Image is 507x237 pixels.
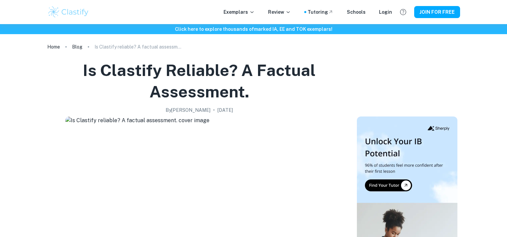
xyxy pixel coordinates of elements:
[47,5,90,19] img: Clastify logo
[308,8,333,16] a: Tutoring
[213,106,215,114] p: •
[268,8,291,16] p: Review
[217,106,233,114] h2: [DATE]
[94,43,182,51] p: Is Clastify reliable? A factual assessment.
[347,8,366,16] a: Schools
[166,106,210,114] h2: By [PERSON_NAME]
[72,42,82,52] a: Blog
[414,6,460,18] button: JOIN FOR FREE
[224,8,255,16] p: Exemplars
[50,60,349,102] h1: Is Clastify reliable? A factual assessment.
[47,42,60,52] a: Home
[379,8,392,16] a: Login
[1,25,506,33] h6: Click here to explore thousands of marked IA, EE and TOK exemplars !
[397,6,409,18] button: Help and Feedback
